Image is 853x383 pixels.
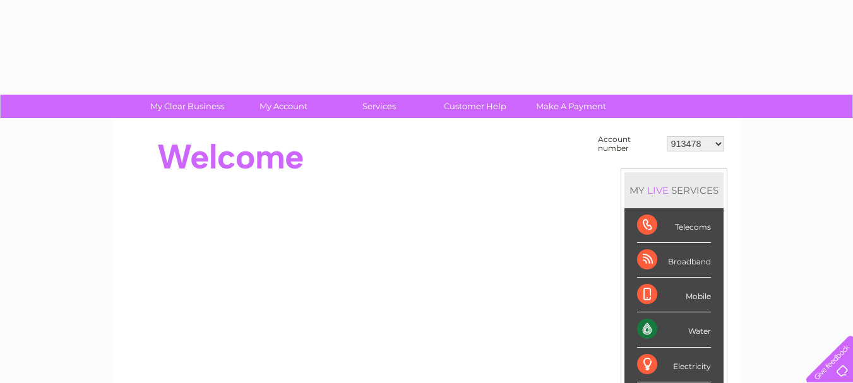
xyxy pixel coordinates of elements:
div: Mobile [637,278,711,312]
div: Broadband [637,243,711,278]
a: Make A Payment [519,95,623,118]
a: Customer Help [423,95,527,118]
a: Services [327,95,431,118]
div: LIVE [645,184,671,196]
div: MY SERVICES [624,172,724,208]
a: My Account [231,95,335,118]
div: Water [637,312,711,347]
div: Electricity [637,348,711,382]
a: My Clear Business [135,95,239,118]
td: Account number [595,132,664,156]
div: Telecoms [637,208,711,243]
